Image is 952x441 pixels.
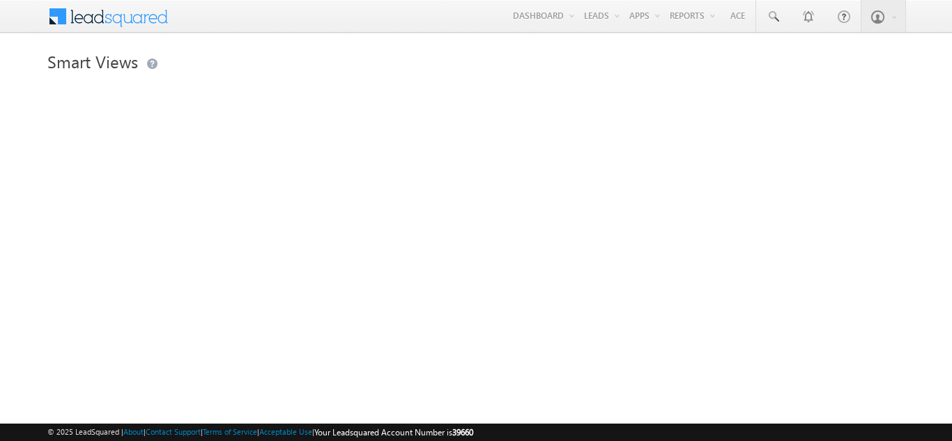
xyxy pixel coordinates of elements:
a: Contact Support [146,427,201,436]
a: Acceptable Use [259,427,312,436]
a: Terms of Service [203,427,257,436]
span: Smart Views [47,50,138,72]
span: Your Leadsquared Account Number is [314,427,473,438]
span: © 2025 LeadSquared | | | | | [47,426,473,439]
span: 39660 [452,427,473,438]
a: About [123,427,144,436]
